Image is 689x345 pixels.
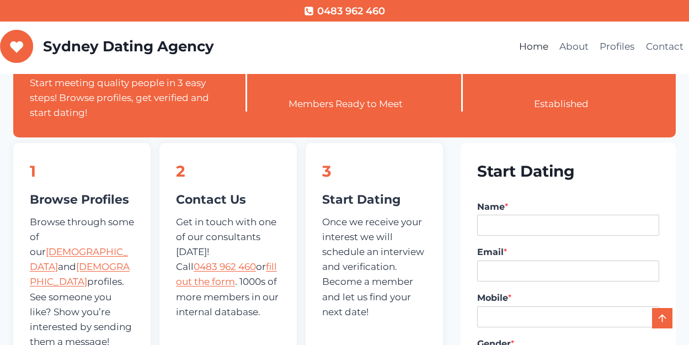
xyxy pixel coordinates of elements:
label: Mobile [477,293,659,304]
p: Established [463,97,659,112]
a: About [554,34,594,60]
a: [DEMOGRAPHIC_DATA] [30,246,128,272]
p: Start meeting quality people in 3 easy steps! Browse profiles, get verified and start dating! [30,76,228,121]
h2: Start Dating [477,160,659,183]
span: 0483 962 460 [317,3,385,19]
input: Mobile [477,306,659,327]
label: Email [477,247,659,258]
h4: Browse Profiles [30,190,134,209]
a: Profiles [594,34,640,60]
a: Contact [640,34,689,60]
p: Once we receive your interest we will schedule an interview and verification. Become a member and... [322,215,426,320]
a: Home [514,34,554,60]
a: [DEMOGRAPHIC_DATA] [30,261,130,287]
h2: 3 [322,160,426,183]
p: Sydney Dating Agency [43,38,214,55]
h4: Start Dating [322,190,426,209]
h2: 2 [176,160,280,183]
p: Get in touch with one of our consultants [DATE]! Call or . 1000s of more members in our internal ... [176,215,280,320]
h2: 1 [30,160,134,183]
a: 0483 962 460 [194,261,256,272]
a: 0483 962 460 [304,3,384,19]
h4: Contact Us [176,190,280,209]
a: Scroll to top [652,308,672,328]
label: Name [477,201,659,213]
p: Members Ready to Meet [247,97,444,112]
